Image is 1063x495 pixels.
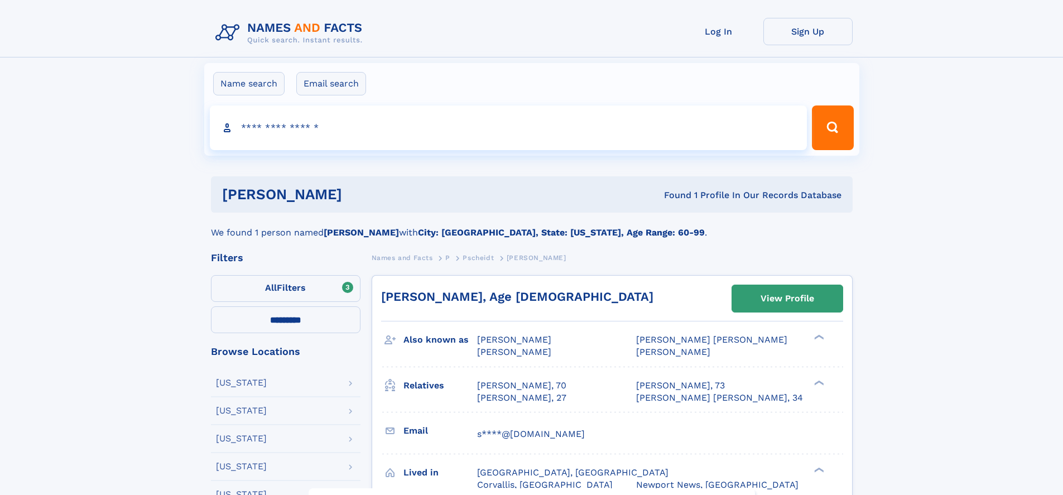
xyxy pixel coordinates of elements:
[265,282,277,293] span: All
[324,227,399,238] b: [PERSON_NAME]
[445,254,450,262] span: P
[636,479,799,490] span: Newport News, [GEOGRAPHIC_DATA]
[811,379,825,386] div: ❯
[222,188,503,201] h1: [PERSON_NAME]
[477,379,566,392] a: [PERSON_NAME], 70
[811,334,825,341] div: ❯
[812,105,853,150] button: Search Button
[211,18,372,48] img: Logo Names and Facts
[211,347,360,357] div: Browse Locations
[418,227,705,238] b: City: [GEOGRAPHIC_DATA], State: [US_STATE], Age Range: 60-99
[763,18,853,45] a: Sign Up
[477,467,668,478] span: [GEOGRAPHIC_DATA], [GEOGRAPHIC_DATA]
[636,392,803,404] a: [PERSON_NAME] [PERSON_NAME], 34
[210,105,807,150] input: search input
[811,466,825,473] div: ❯
[477,334,551,345] span: [PERSON_NAME]
[403,376,477,395] h3: Relatives
[636,334,787,345] span: [PERSON_NAME] [PERSON_NAME]
[463,251,494,265] a: Pscheidt
[477,479,613,490] span: Corvallis, [GEOGRAPHIC_DATA]
[213,72,285,95] label: Name search
[477,392,566,404] a: [PERSON_NAME], 27
[372,251,433,265] a: Names and Facts
[211,275,360,302] label: Filters
[211,213,853,239] div: We found 1 person named with .
[296,72,366,95] label: Email search
[216,378,267,387] div: [US_STATE]
[216,462,267,471] div: [US_STATE]
[636,379,725,392] a: [PERSON_NAME], 73
[503,189,841,201] div: Found 1 Profile In Our Records Database
[403,463,477,482] h3: Lived in
[445,251,450,265] a: P
[403,330,477,349] h3: Also known as
[636,347,710,357] span: [PERSON_NAME]
[216,406,267,415] div: [US_STATE]
[732,285,843,312] a: View Profile
[674,18,763,45] a: Log In
[477,347,551,357] span: [PERSON_NAME]
[216,434,267,443] div: [US_STATE]
[211,253,360,263] div: Filters
[381,290,653,304] a: [PERSON_NAME], Age [DEMOGRAPHIC_DATA]
[507,254,566,262] span: [PERSON_NAME]
[403,421,477,440] h3: Email
[761,286,814,311] div: View Profile
[463,254,494,262] span: Pscheidt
